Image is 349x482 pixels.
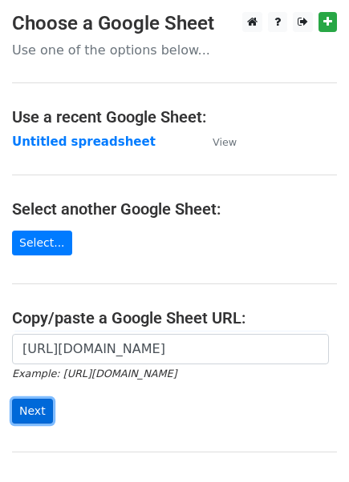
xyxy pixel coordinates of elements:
[12,334,329,364] input: Paste your Google Sheet URL here
[269,405,349,482] iframe: Chat Widget
[12,308,337,327] h4: Copy/paste a Google Sheet URL:
[12,399,53,424] input: Next
[12,368,177,380] small: Example: [URL][DOMAIN_NAME]
[12,199,337,219] h4: Select another Google Sheet:
[12,42,337,58] p: Use one of the options below...
[12,107,337,127] h4: Use a recent Google Sheet:
[12,231,72,255] a: Select...
[197,135,237,149] a: View
[12,135,156,149] a: Untitled spreadsheet
[12,12,337,35] h3: Choose a Google Sheet
[213,136,237,148] small: View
